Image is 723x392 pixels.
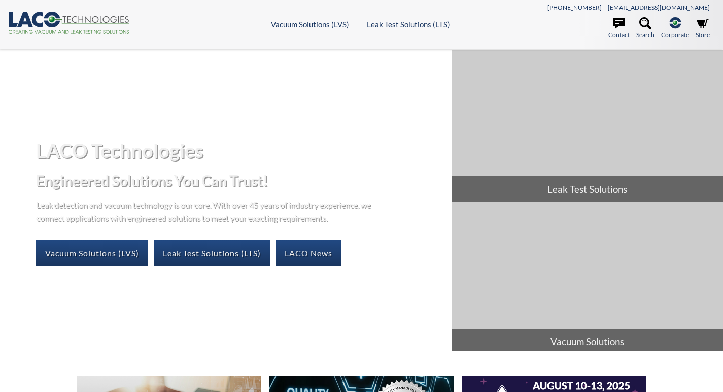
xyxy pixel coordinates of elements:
[636,17,655,40] a: Search
[452,202,723,354] a: Vacuum Solutions
[452,50,723,202] a: Leak Test Solutions
[696,17,710,40] a: Store
[661,30,689,40] span: Corporate
[452,176,723,202] span: Leak Test Solutions
[36,171,443,190] h2: Engineered Solutions You Can Trust!
[608,4,710,11] a: [EMAIL_ADDRESS][DOMAIN_NAME]
[36,198,376,224] p: Leak detection and vacuum technology is our core. With over 45 years of industry experience, we c...
[547,4,602,11] a: [PHONE_NUMBER]
[154,240,270,266] a: Leak Test Solutions (LTS)
[367,20,450,29] a: Leak Test Solutions (LTS)
[271,20,349,29] a: Vacuum Solutions (LVS)
[452,329,723,354] span: Vacuum Solutions
[608,17,630,40] a: Contact
[36,240,148,266] a: Vacuum Solutions (LVS)
[36,138,443,163] h1: LACO Technologies
[276,240,341,266] a: LACO News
